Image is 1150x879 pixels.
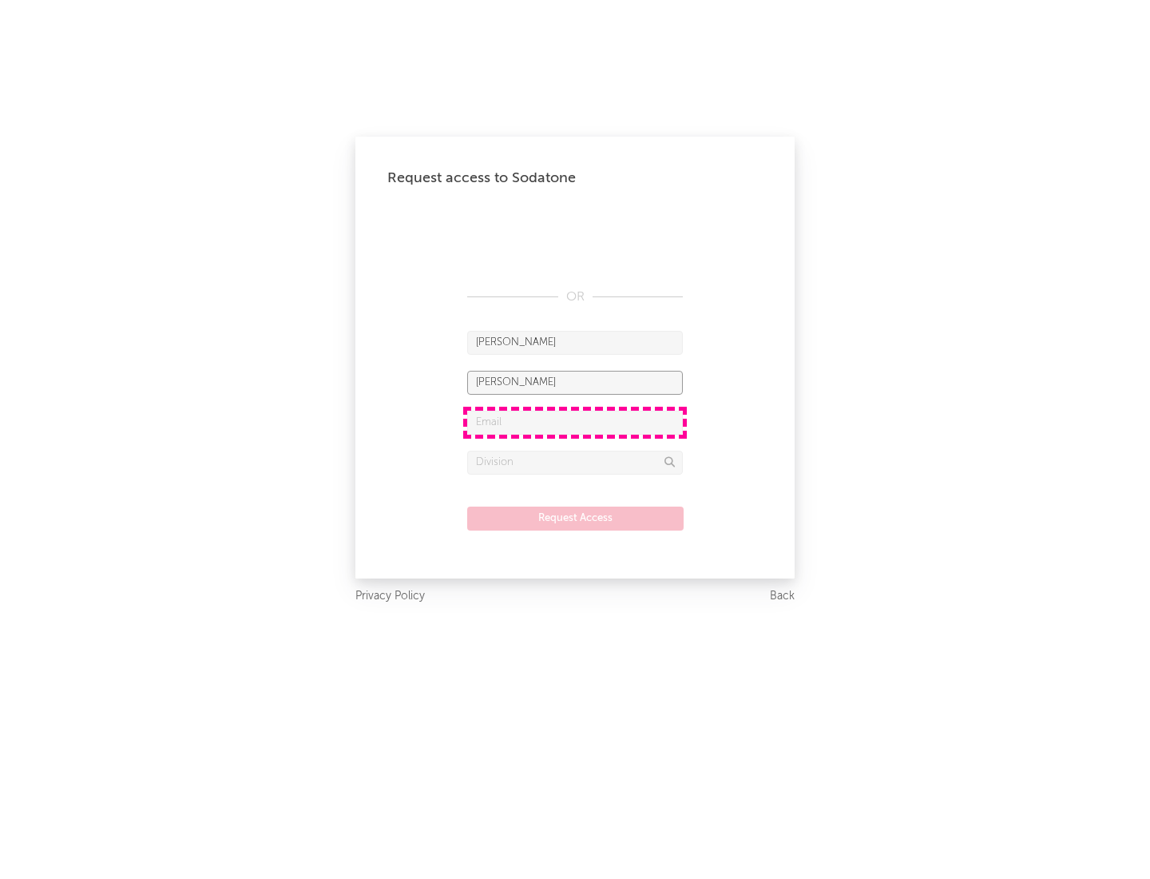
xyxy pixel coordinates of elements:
[770,587,795,607] a: Back
[467,331,683,355] input: First Name
[467,451,683,475] input: Division
[355,587,425,607] a: Privacy Policy
[467,507,684,531] button: Request Access
[467,371,683,395] input: Last Name
[387,169,763,188] div: Request access to Sodatone
[467,411,683,435] input: Email
[467,288,683,307] div: OR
